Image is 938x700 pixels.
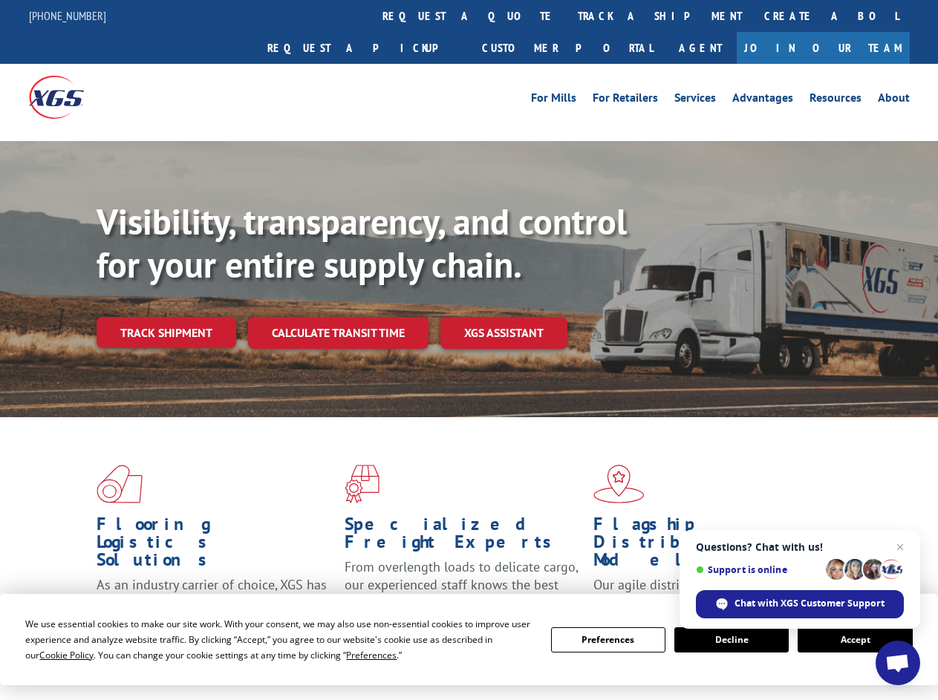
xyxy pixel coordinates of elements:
[593,515,830,576] h1: Flagship Distribution Model
[248,317,429,349] a: Calculate transit time
[732,92,793,108] a: Advantages
[97,198,627,287] b: Visibility, transparency, and control for your entire supply chain.
[440,317,567,349] a: XGS ASSISTANT
[345,465,380,503] img: xgs-icon-focused-on-flooring-red
[593,576,826,629] span: Our agile distribution network gives you nationwide inventory management on demand.
[810,92,862,108] a: Resources
[674,92,716,108] a: Services
[696,564,821,575] span: Support is online
[531,92,576,108] a: For Mills
[876,641,920,685] div: Open chat
[97,576,327,629] span: As an industry carrier of choice, XGS has brought innovation and dedication to flooring logistics...
[97,317,236,348] a: Track shipment
[97,515,333,576] h1: Flooring Logistics Solutions
[696,590,904,618] div: Chat with XGS Customer Support
[878,92,910,108] a: About
[345,558,582,624] p: From overlength loads to delicate cargo, our experienced staff knows the best way to move your fr...
[593,92,658,108] a: For Retailers
[25,616,532,663] div: We use essential cookies to make our site work. With your consent, we may also use non-essential ...
[735,597,885,610] span: Chat with XGS Customer Support
[39,649,94,661] span: Cookie Policy
[551,627,665,652] button: Preferences
[674,627,789,652] button: Decline
[891,538,909,556] span: Close chat
[29,8,106,23] a: [PHONE_NUMBER]
[737,32,910,64] a: Join Our Team
[345,515,582,558] h1: Specialized Freight Experts
[798,627,912,652] button: Accept
[346,649,397,661] span: Preferences
[664,32,737,64] a: Agent
[256,32,471,64] a: Request a pickup
[97,465,143,503] img: xgs-icon-total-supply-chain-intelligence-red
[471,32,664,64] a: Customer Portal
[696,541,904,553] span: Questions? Chat with us!
[593,465,645,503] img: xgs-icon-flagship-distribution-model-red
